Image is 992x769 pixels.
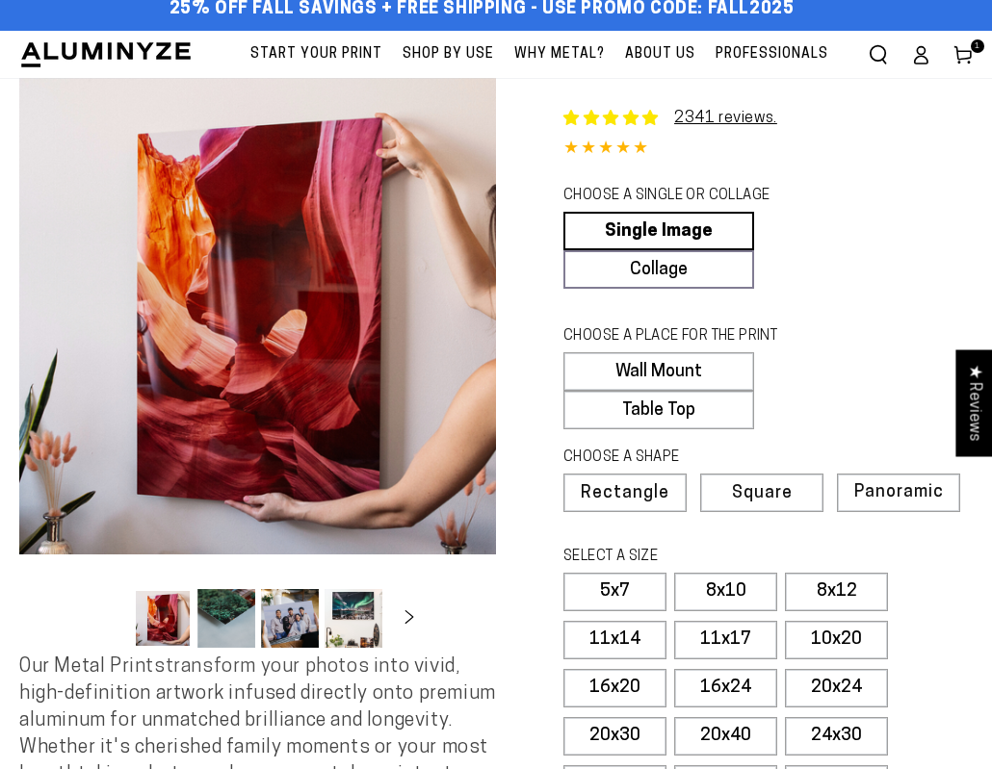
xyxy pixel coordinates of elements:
button: Load image 3 in gallery view [261,589,319,648]
a: Single Image [563,212,754,250]
span: Square [732,485,793,502]
a: Why Metal? [505,31,614,78]
label: 16x24 [674,669,777,707]
a: 2341 reviews. [563,107,973,130]
button: Load image 4 in gallery view [325,589,382,648]
button: Slide right [388,598,431,640]
span: About Us [625,42,695,66]
a: Start Your Print [241,31,392,78]
label: 5x7 [563,573,666,611]
label: 11x17 [674,621,777,659]
a: Professionals [706,31,838,78]
a: Collage [563,250,754,289]
button: Slide left [86,598,128,640]
span: Rectangle [581,485,669,502]
label: 11x14 [563,621,666,659]
media-gallery: Gallery Viewer [19,78,496,654]
label: 8x10 [674,573,777,611]
legend: SELECT A SIZE [563,547,801,568]
button: Load image 2 in gallery view [197,589,255,648]
legend: CHOOSE A PLACE FOR THE PRINT [563,326,801,347]
a: 2341 reviews. [674,111,777,126]
label: 10x20 [785,621,888,659]
a: About Us [615,31,705,78]
label: 8x12 [785,573,888,611]
img: Aluminyze [19,40,193,69]
span: 1 [975,39,980,53]
label: Table Top [563,391,754,429]
label: 20x40 [674,717,777,756]
summary: Search our site [857,34,900,76]
span: Panoramic [854,483,944,501]
legend: CHOOSE A SINGLE OR COLLAGE [563,186,801,207]
label: 16x20 [563,669,666,707]
label: Wall Mount [563,352,754,391]
span: Why Metal? [514,42,605,66]
span: Shop By Use [403,42,494,66]
label: 20x30 [563,717,666,756]
label: 24x30 [785,717,888,756]
span: Start Your Print [250,42,382,66]
legend: CHOOSE A SHAPE [563,448,801,469]
label: 20x24 [785,669,888,707]
a: Shop By Use [393,31,504,78]
span: Professionals [716,42,828,66]
div: 4.84 out of 5.0 stars [563,136,973,164]
div: Click to open Judge.me floating reviews tab [955,349,992,456]
button: Load image 1 in gallery view [134,589,192,648]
